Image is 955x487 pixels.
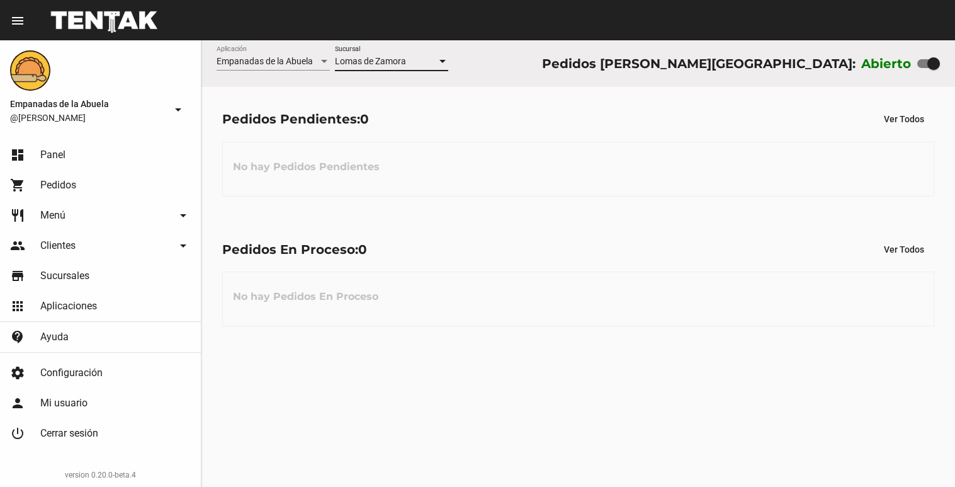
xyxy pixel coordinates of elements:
[222,109,369,129] div: Pedidos Pendientes:
[360,112,369,127] span: 0
[176,238,191,253] mat-icon: arrow_drop_down
[335,56,406,66] span: Lomas de Zamora
[40,149,65,161] span: Panel
[40,331,69,343] span: Ayuda
[10,112,166,124] span: @[PERSON_NAME]
[40,300,97,312] span: Aplicaciones
[10,329,25,345] mat-icon: contact_support
[223,278,388,316] h3: No hay Pedidos En Proceso
[40,270,89,282] span: Sucursales
[40,179,76,192] span: Pedidos
[10,238,25,253] mat-icon: people
[10,365,25,381] mat-icon: settings
[40,239,76,252] span: Clientes
[10,469,191,481] div: version 0.20.0-beta.4
[223,148,390,186] h3: No hay Pedidos Pendientes
[10,268,25,284] mat-icon: store
[358,242,367,257] span: 0
[10,147,25,163] mat-icon: dashboard
[217,56,313,66] span: Empanadas de la Abuela
[222,239,367,260] div: Pedidos En Proceso:
[10,208,25,223] mat-icon: restaurant
[40,209,65,222] span: Menú
[10,426,25,441] mat-icon: power_settings_new
[176,208,191,223] mat-icon: arrow_drop_down
[10,299,25,314] mat-icon: apps
[884,244,924,255] span: Ver Todos
[40,367,103,379] span: Configuración
[10,96,166,112] span: Empanadas de la Abuela
[171,102,186,117] mat-icon: arrow_drop_down
[10,50,50,91] img: f0136945-ed32-4f7c-91e3-a375bc4bb2c5.png
[874,238,934,261] button: Ver Todos
[861,54,912,74] label: Abierto
[40,397,88,410] span: Mi usuario
[40,427,98,440] span: Cerrar sesión
[902,437,942,474] iframe: chat widget
[10,396,25,411] mat-icon: person
[884,114,924,124] span: Ver Todos
[10,178,25,193] mat-icon: shopping_cart
[874,108,934,130] button: Ver Todos
[10,13,25,28] mat-icon: menu
[542,54,856,74] div: Pedidos [PERSON_NAME][GEOGRAPHIC_DATA]:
